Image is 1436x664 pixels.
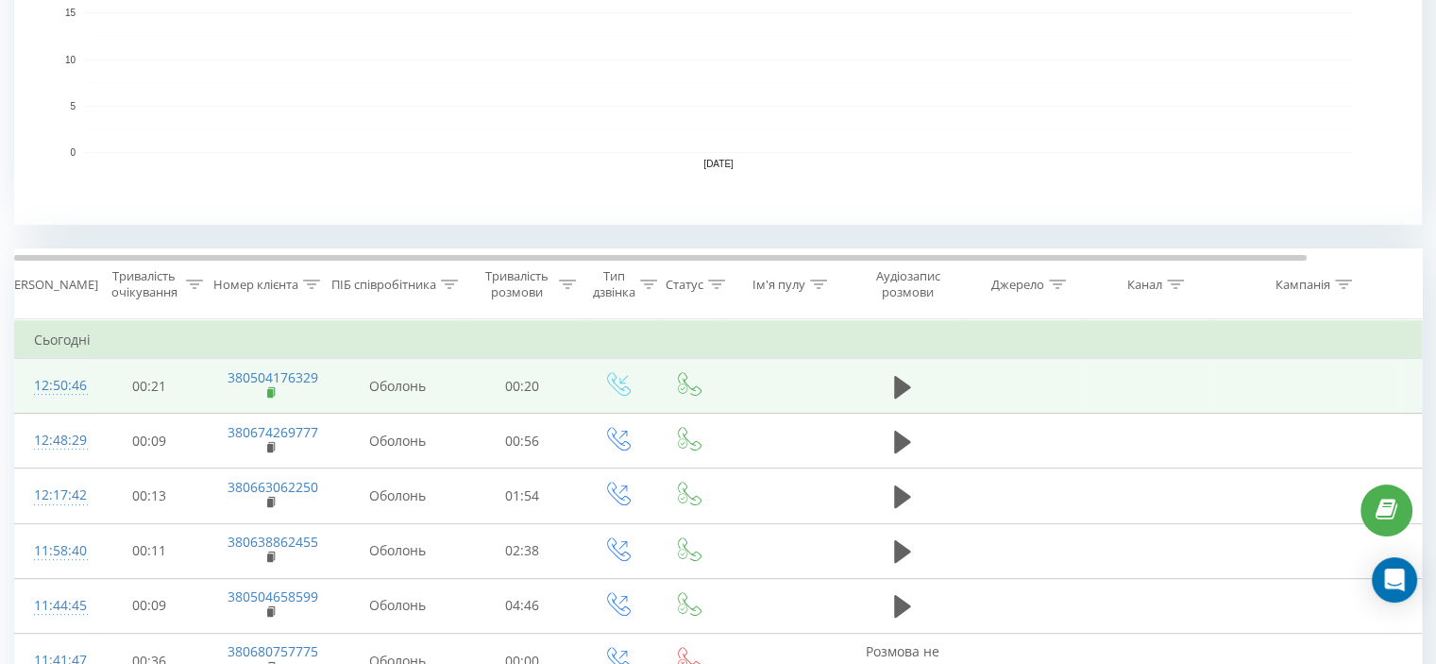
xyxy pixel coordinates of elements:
a: 380504176329 [228,368,318,386]
td: Оболонь [331,468,464,523]
div: ПІБ співробітника [331,277,436,293]
a: 380504658599 [228,587,318,605]
td: Оболонь [331,414,464,468]
a: 380680757775 [228,642,318,660]
td: 00:20 [464,359,582,414]
a: 380663062250 [228,478,318,496]
text: 10 [65,55,76,65]
td: Оболонь [331,578,464,633]
div: Тривалість розмови [480,268,554,300]
td: 00:11 [91,523,209,578]
text: [DATE] [703,159,734,169]
text: 15 [65,9,76,19]
div: Номер клієнта [213,277,298,293]
a: 380638862455 [228,533,318,551]
div: Джерело [991,277,1044,293]
div: Кампанія [1276,277,1330,293]
td: 00:09 [91,414,209,468]
div: 12:50:46 [34,367,72,404]
div: 12:48:29 [34,422,72,459]
a: 380674269777 [228,423,318,441]
div: Тип дзвінка [593,268,635,300]
div: Канал [1127,277,1162,293]
text: 0 [70,147,76,158]
div: Аудіозапис розмови [862,268,954,300]
td: 02:38 [464,523,582,578]
td: 00:21 [91,359,209,414]
div: Ім'я пулу [752,277,805,293]
td: 01:54 [464,468,582,523]
td: 00:13 [91,468,209,523]
td: 00:09 [91,578,209,633]
div: Статус [666,277,703,293]
div: [PERSON_NAME] [3,277,98,293]
td: Оболонь [331,523,464,578]
div: Тривалість очікування [107,268,181,300]
td: 00:56 [464,414,582,468]
text: 5 [70,101,76,111]
div: 12:17:42 [34,477,72,514]
div: Open Intercom Messenger [1372,557,1417,603]
div: 11:58:40 [34,533,72,570]
td: Оболонь [331,359,464,414]
div: 11:44:45 [34,587,72,624]
td: 04:46 [464,578,582,633]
